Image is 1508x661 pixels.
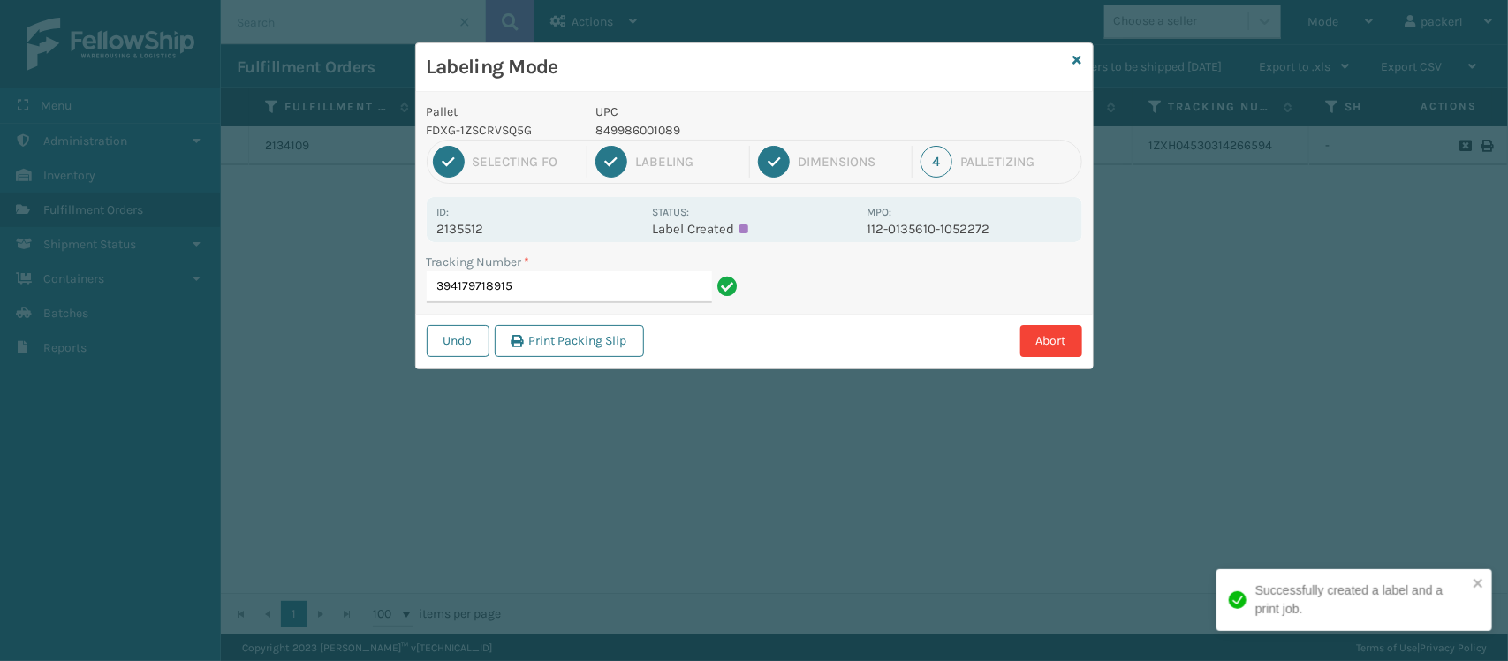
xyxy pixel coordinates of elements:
[867,206,891,218] label: MPO:
[921,146,952,178] div: 4
[427,121,575,140] p: FDXG-1ZSCRVSQ5G
[427,54,1066,80] h3: Labeling Mode
[798,154,904,170] div: Dimensions
[427,325,489,357] button: Undo
[867,221,1071,237] p: 112-0135610-1052272
[652,206,689,218] label: Status:
[495,325,644,357] button: Print Packing Slip
[1255,581,1467,619] div: Successfully created a label and a print job.
[635,154,741,170] div: Labeling
[758,146,790,178] div: 3
[595,146,627,178] div: 2
[437,221,641,237] p: 2135512
[595,121,856,140] p: 849986001089
[960,154,1075,170] div: Palletizing
[1020,325,1082,357] button: Abort
[433,146,465,178] div: 1
[595,103,856,121] p: UPC
[1473,576,1485,593] button: close
[427,253,530,271] label: Tracking Number
[427,103,575,121] p: Pallet
[652,221,856,237] p: Label Created
[473,154,579,170] div: Selecting FO
[437,206,450,218] label: Id:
